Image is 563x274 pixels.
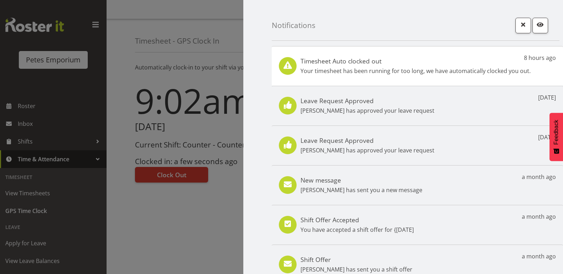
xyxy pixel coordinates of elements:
p: [DATE] [538,93,556,102]
p: [PERSON_NAME] has sent you a shift offer [301,265,412,274]
p: a month ago [522,252,556,261]
p: [DATE] [538,133,556,141]
p: 8 hours ago [524,54,556,62]
p: [PERSON_NAME] has sent you a new message [301,186,422,194]
p: a month ago [522,212,556,221]
h5: Leave Request Approved [301,97,434,105]
h5: Leave Request Approved [301,136,434,144]
p: Your timesheet has been running for too long, we have automatically clocked you out. [301,67,531,75]
h5: Timesheet Auto clocked out [301,57,531,65]
p: [PERSON_NAME] has approved your leave request [301,146,434,155]
h5: Shift Offer Accepted [301,216,414,224]
span: Feedback [553,120,559,145]
p: a month ago [522,173,556,181]
button: Mark as read [532,18,548,33]
button: Close [515,18,531,33]
h4: Notifications [272,21,315,29]
p: [PERSON_NAME] has approved your leave request [301,106,434,115]
h5: Shift Offer [301,256,412,263]
p: You have accepted a shift offer for {[DATE] [301,225,414,234]
h5: New message [301,176,422,184]
button: Feedback - Show survey [550,113,563,161]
